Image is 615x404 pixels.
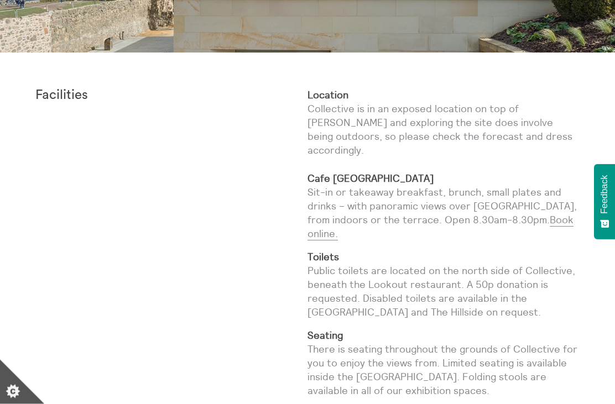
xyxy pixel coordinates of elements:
[307,250,580,320] p: Public toilets are located on the north side of Collective, beneath the Lookout restaurant. A 50p...
[307,88,580,242] p: Collective is in an exposed location on top of [PERSON_NAME] and exploring the site does involve ...
[307,329,580,398] p: There is seating throughout the grounds of Collective for you to enjoy the views from. Limited se...
[307,89,348,102] strong: Location
[35,89,88,102] strong: Facilities
[600,175,609,214] span: Feedback
[307,214,574,241] a: Book online.
[307,172,434,185] strong: Cafe [GEOGRAPHIC_DATA]
[307,329,343,342] strong: Seating
[307,251,339,264] strong: Toilets
[594,164,615,239] button: Feedback - Show survey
